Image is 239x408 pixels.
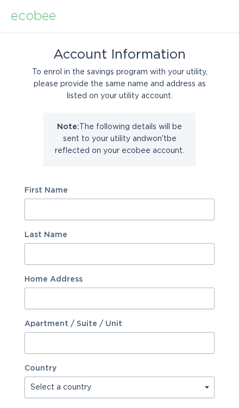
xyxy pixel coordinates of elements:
p: The following details will be sent to your utility and won't be reflected on your ecobee account. [52,121,187,157]
div: Account Information [24,49,215,61]
label: Home Address [24,276,215,283]
label: Country [24,365,56,372]
label: Last Name [24,231,215,239]
div: ecobee [11,10,56,22]
strong: Note: [57,123,79,131]
label: Apartment / Suite / Unit [24,320,215,328]
div: To enrol in the savings program with your utility, please provide the same name and address as li... [24,66,215,102]
label: First Name [24,187,215,194]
